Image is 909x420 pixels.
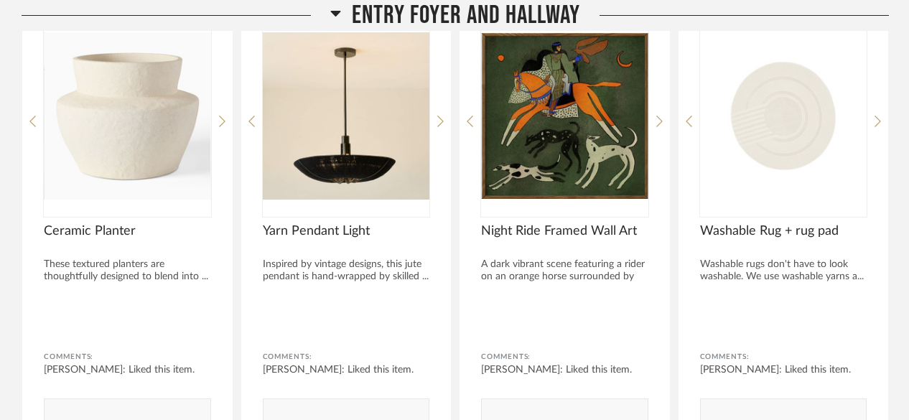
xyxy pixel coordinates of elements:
img: undefined [263,26,430,205]
div: 0 [700,26,867,205]
div: Inspired by vintage designs, this jute pendant is hand-wrapped by skilled ... [263,258,430,283]
div: 0 [263,26,430,205]
span: Washable Rug + rug pad [700,223,867,239]
div: Comments: [44,350,211,364]
div: [PERSON_NAME]: Liked this item. [481,363,648,377]
img: undefined [700,26,867,205]
div: Comments: [700,350,867,364]
div: [PERSON_NAME]: Liked this item. [263,363,430,377]
div: 0 [44,26,211,205]
img: undefined [481,26,648,205]
div: [PERSON_NAME]: Liked this item. [700,363,867,377]
span: Ceramic Planter [44,223,211,239]
span: Yarn Pendant Light [263,223,430,239]
div: [PERSON_NAME]: Liked this item. [44,363,211,377]
div: A dark vibrant scene featuring a rider on an orange horse surrounded by p... [481,258,648,295]
div: 0 [481,26,648,205]
div: These textured planters are thoughtfully designed to blend into ... [44,258,211,283]
div: Comments: [263,350,430,364]
div: Comments: [481,350,648,364]
div: Washable rugs don't have to look washable. We use washable yarns a... [700,258,867,283]
span: Night Ride Framed Wall Art [481,223,648,239]
img: undefined [44,26,211,205]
